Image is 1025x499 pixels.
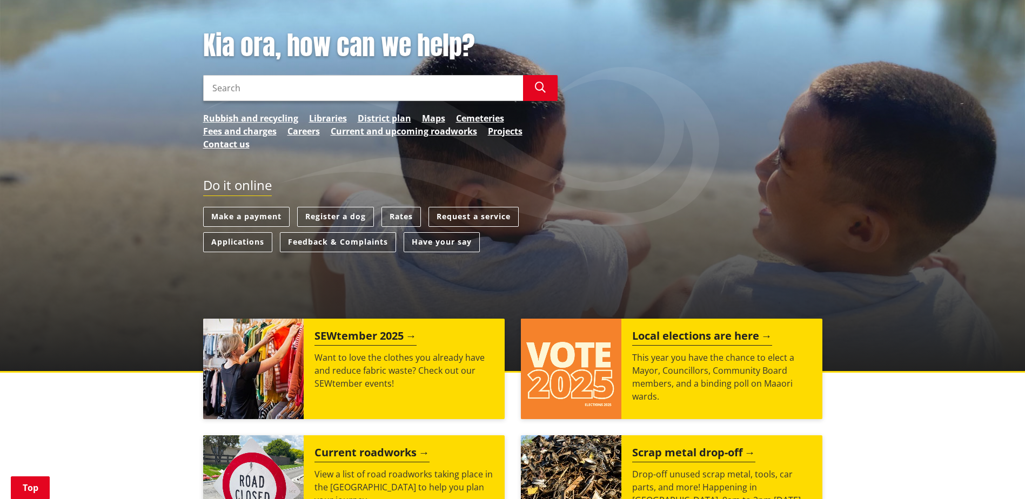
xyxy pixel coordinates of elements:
[203,319,505,419] a: SEWtember 2025 Want to love the clothes you already have and reduce fabric waste? Check out our S...
[203,125,277,138] a: Fees and charges
[203,319,304,419] img: SEWtember
[203,232,272,252] a: Applications
[11,476,50,499] a: Top
[203,75,523,101] input: Search input
[456,112,504,125] a: Cemeteries
[203,112,298,125] a: Rubbish and recycling
[203,178,272,197] h2: Do it online
[632,329,772,346] h2: Local elections are here
[975,454,1014,493] iframe: Messenger Launcher
[314,351,494,390] p: Want to love the clothes you already have and reduce fabric waste? Check out our SEWtember events!
[404,232,480,252] a: Have your say
[297,207,374,227] a: Register a dog
[331,125,477,138] a: Current and upcoming roadworks
[422,112,445,125] a: Maps
[381,207,421,227] a: Rates
[488,125,522,138] a: Projects
[314,329,417,346] h2: SEWtember 2025
[203,207,290,227] a: Make a payment
[632,351,812,403] p: This year you have the chance to elect a Mayor, Councillors, Community Board members, and a bindi...
[358,112,411,125] a: District plan
[632,446,755,462] h2: Scrap metal drop-off
[203,30,558,62] h1: Kia ora, how can we help?
[521,319,822,419] a: Local elections are here This year you have the chance to elect a Mayor, Councillors, Community B...
[280,232,396,252] a: Feedback & Complaints
[309,112,347,125] a: Libraries
[428,207,519,227] a: Request a service
[203,138,250,151] a: Contact us
[521,319,621,419] img: Vote 2025
[287,125,320,138] a: Careers
[314,446,430,462] h2: Current roadworks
